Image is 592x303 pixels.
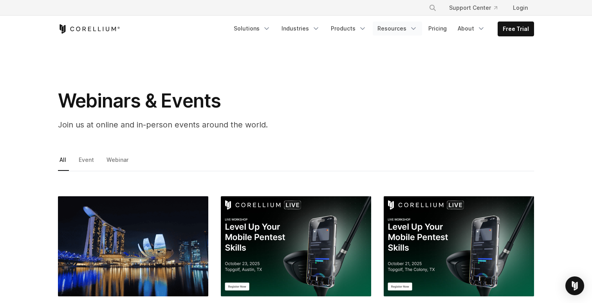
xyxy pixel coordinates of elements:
a: Products [326,22,371,36]
img: Corellium Live Austin TX: Level Up Your Mobile Pentest Skills [221,196,371,296]
a: Free Trial [498,22,534,36]
h1: Webinars & Events [58,89,371,113]
div: Navigation Menu [229,22,534,36]
img: GovWare 2025 [58,196,208,296]
a: Industries [277,22,325,36]
p: Join us at online and in-person events around the world. [58,119,371,131]
button: Search [426,1,440,15]
a: Solutions [229,22,275,36]
a: Resources [373,22,422,36]
a: Pricing [424,22,451,36]
a: Webinar [105,154,131,171]
a: Support Center [443,1,504,15]
a: Event [77,154,97,171]
img: Corellium Live Plano TX: Level Up Your Mobile Pentest Skills [384,196,534,296]
a: Login [507,1,534,15]
div: Navigation Menu [419,1,534,15]
a: All [58,154,69,171]
div: Open Intercom Messenger [565,276,584,295]
a: About [453,22,490,36]
a: Corellium Home [58,24,120,34]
